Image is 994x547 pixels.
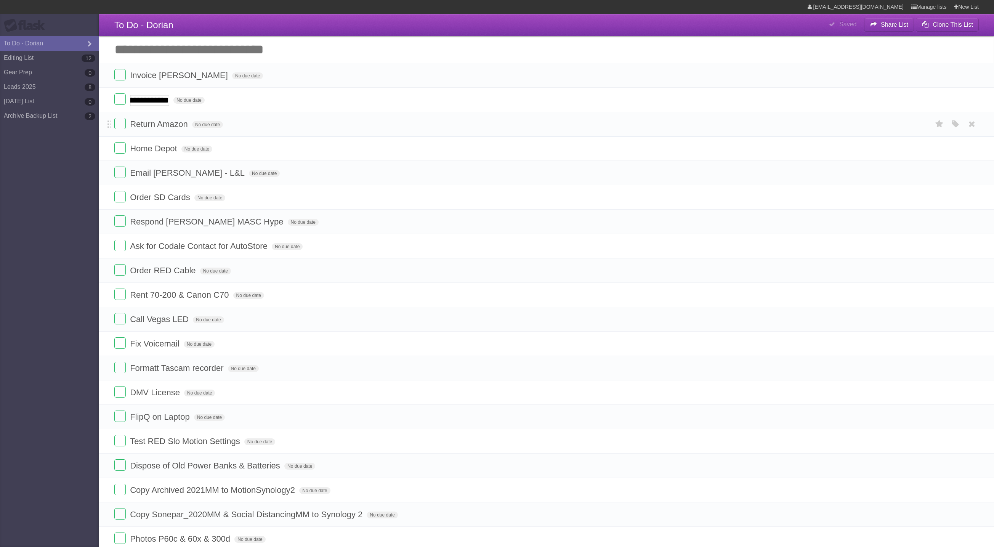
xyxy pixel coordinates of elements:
span: No due date [192,121,223,128]
b: 8 [85,83,95,91]
span: No due date [194,194,225,201]
span: Order SD Cards [130,192,192,202]
span: Invoice [PERSON_NAME] [130,71,230,80]
label: Done [114,240,126,251]
span: Fix Voicemail [130,339,181,348]
span: To Do - Dorian [114,20,173,30]
label: Done [114,313,126,324]
span: Copy Archived 2021MM to MotionSynology2 [130,485,297,495]
label: Done [114,386,126,398]
span: No due date [299,487,330,494]
b: 12 [82,55,95,62]
span: Email [PERSON_NAME] - L&L [130,168,247,178]
label: Done [114,435,126,446]
label: Done [114,533,126,544]
label: Done [114,93,126,105]
label: Done [114,289,126,300]
label: Done [114,459,126,471]
div: Flask [4,19,50,32]
span: Photos P60c & 60x & 300d [130,534,232,544]
span: No due date [228,365,259,372]
button: Clone This List [916,18,979,32]
span: No due date [288,219,319,226]
span: Respond [PERSON_NAME] MASC Hype [130,217,285,226]
span: DMV License [130,388,182,397]
b: Share List [881,21,908,28]
span: Ask for Codale Contact for AutoStore [130,241,269,251]
span: No due date [184,341,215,348]
label: Done [114,411,126,422]
span: Copy Sonepar_2020MM & Social DistancingMM to Synology 2 [130,510,364,519]
span: No due date [194,414,225,421]
label: Done [114,118,126,129]
button: Share List [864,18,914,32]
b: Saved [839,21,856,27]
label: Done [114,69,126,80]
label: Done [114,191,126,202]
label: Done [114,362,126,373]
span: No due date [284,463,315,470]
span: No due date [244,438,275,445]
span: FlipQ on Laptop [130,412,192,422]
span: Dispose of Old Power Banks & Batteries [130,461,282,470]
b: 2 [85,112,95,120]
span: Formatt Tascam recorder [130,363,225,373]
b: 0 [85,98,95,106]
span: Order RED Cable [130,266,197,275]
span: Test RED Slo Motion Settings [130,436,242,446]
span: Home Depot [130,144,179,153]
label: Done [114,337,126,349]
span: No due date [232,72,263,79]
span: Rent 70-200 & Canon C70 [130,290,231,300]
span: No due date [234,536,265,543]
label: Done [114,167,126,178]
span: No due date [233,292,264,299]
label: Done [114,142,126,154]
span: No due date [367,512,398,518]
span: No due date [193,316,224,323]
label: Star task [932,118,947,130]
span: No due date [249,170,280,177]
label: Done [114,264,126,276]
span: Return Amazon [130,119,190,129]
span: No due date [272,243,303,250]
span: No due date [181,146,212,152]
span: No due date [184,390,215,396]
label: Done [114,508,126,520]
label: Done [114,215,126,227]
label: Done [114,484,126,495]
span: Call Vegas LED [130,314,191,324]
b: Clone This List [933,21,973,28]
span: No due date [200,268,231,274]
b: 0 [85,69,95,77]
span: No due date [173,97,204,104]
